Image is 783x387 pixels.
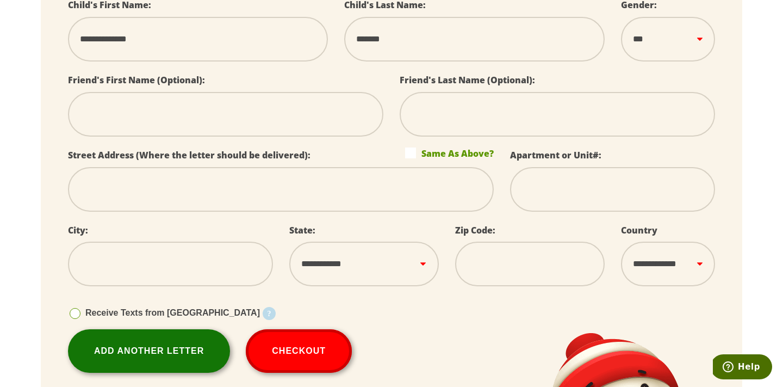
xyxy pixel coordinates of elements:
label: Friend's First Name (Optional): [68,74,205,86]
label: Country [621,224,657,236]
iframe: Opens a widget where you can find more information [713,354,772,382]
label: Apartment or Unit#: [510,149,601,161]
label: Zip Code: [455,224,495,236]
label: Street Address (Where the letter should be delivered): [68,149,310,161]
label: Friend's Last Name (Optional): [400,74,535,86]
span: Receive Texts from [GEOGRAPHIC_DATA] [85,308,260,317]
a: Add Another Letter [68,329,230,373]
label: State: [289,224,315,236]
label: City: [68,224,88,236]
button: Checkout [246,329,352,373]
label: Same As Above? [405,148,494,158]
